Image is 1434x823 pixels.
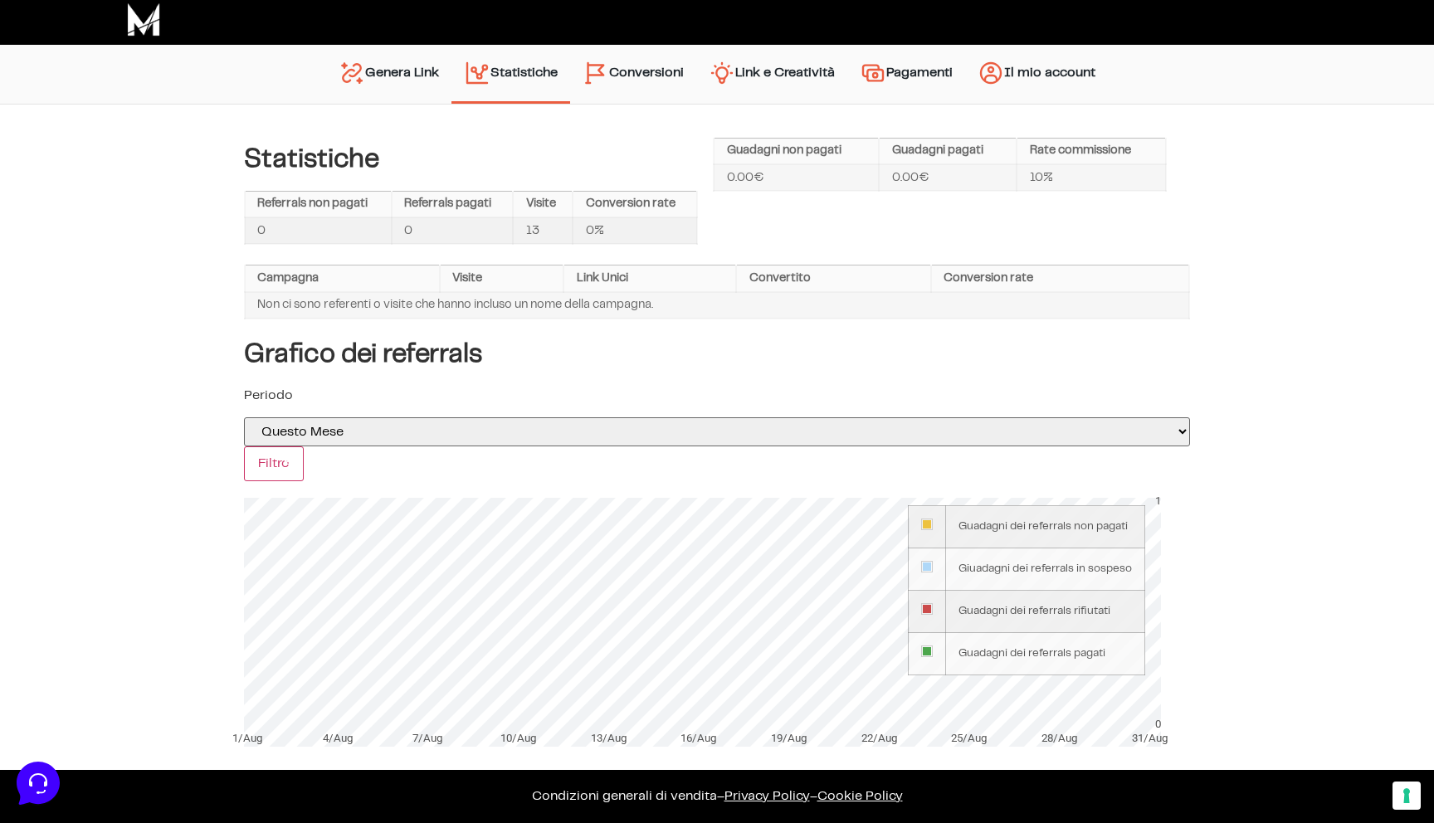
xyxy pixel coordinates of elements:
[656,730,739,747] div: 16/Aug
[927,730,1010,747] div: 25/Aug
[244,339,1190,369] h4: Grafico dei referrals
[177,206,305,219] a: Apri Centro Assistenza
[736,265,931,292] th: Convertito
[476,730,559,747] div: 10/Aug
[244,417,1190,446] select: selected='selected'
[245,292,1189,319] td: Non ci sono referenti o visite che hanno incluso un nome della campagna.
[879,164,1017,191] td: 0.00€
[326,45,1108,104] nav: Menu principale
[245,217,392,244] td: 0
[532,790,717,802] a: Condizioni generali di vendita
[37,241,271,258] input: Cerca un articolo...
[392,192,514,218] th: Referrals pagati
[17,786,1417,806] p: – –
[513,217,573,244] td: 13
[709,60,735,86] img: creativity.svg
[1155,716,1162,733] div: 0
[724,790,810,802] a: Privacy Policy
[714,139,879,165] th: Guadagni non pagati
[965,53,1108,95] a: Il mio account
[978,60,1004,86] img: account.svg
[583,60,609,86] img: conversion-2.svg
[513,192,573,218] th: Visite
[50,556,78,571] p: Home
[144,556,188,571] p: Messaggi
[386,730,469,747] div: 7/Aug
[837,730,920,747] div: 22/Aug
[27,93,60,126] img: dark
[1017,164,1166,191] td: 10%
[245,192,392,218] th: Referrals non pagati
[13,758,63,808] iframe: Customerly Messenger Launcher
[53,93,86,126] img: dark
[817,790,903,802] span: Cookie Policy
[115,533,217,571] button: Messaggi
[1017,139,1166,165] th: Rate commissione
[1108,730,1191,747] div: 31/Aug
[244,386,1190,406] p: Periodo
[296,730,379,747] div: 4/Aug
[464,60,490,86] img: stats.svg
[573,192,697,218] th: Conversion rate
[1155,493,1162,509] div: 1
[570,53,696,95] a: Conversioni
[392,217,514,244] td: 0
[244,144,698,174] h4: Statistiche
[27,66,141,80] span: Le tue conversazioni
[1393,782,1421,810] button: Le tue preferenze relative al consenso per le tecnologie di tracciamento
[567,730,650,747] div: 13/Aug
[847,53,965,95] a: Pagamenti
[1017,730,1100,747] div: 28/Aug
[326,53,451,95] a: Genera Link
[27,206,129,219] span: Trova una risposta
[945,633,1144,675] td: Guadagni dei referrals pagati
[945,506,1144,548] td: Guadagni dei referrals non pagati
[945,591,1144,633] td: Guadagni dei referrals rifiutati
[244,446,304,481] input: Filtro
[27,139,305,173] button: Inizia una conversazione
[339,60,365,86] img: generate-link.svg
[860,60,886,86] img: payments.svg
[747,730,830,747] div: 19/Aug
[573,217,697,244] td: 0%
[451,53,570,93] a: Statistiche
[256,556,280,571] p: Aiuto
[217,533,319,571] button: Aiuto
[696,53,847,95] a: Link e Creatività
[440,265,564,292] th: Visite
[879,139,1017,165] th: Guadagni pagati
[714,164,879,191] td: 0.00€
[945,548,1144,591] td: Giuadagni dei referrals in sospeso
[206,730,289,747] div: 1/Aug
[13,533,115,571] button: Home
[563,265,736,292] th: Link Unici
[108,149,245,163] span: Inizia una conversazione
[80,93,113,126] img: dark
[931,265,1189,292] th: Conversion rate
[13,13,279,40] h2: Ciao da Marketers 👋
[245,265,440,292] th: Campagna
